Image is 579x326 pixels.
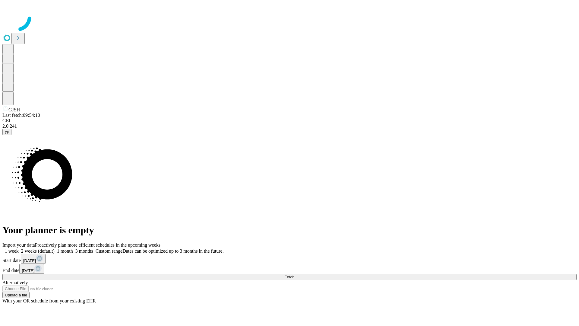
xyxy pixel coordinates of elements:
[2,225,577,236] h1: Your planner is empty
[284,275,294,279] span: Fetch
[2,118,577,123] div: GEI
[2,123,577,129] div: 2.0.241
[2,113,40,118] span: Last fetch: 09:54:10
[75,248,93,254] span: 3 months
[2,129,11,135] button: @
[8,107,20,112] span: GJSH
[35,242,162,248] span: Proactively plan more efficient schedules in the upcoming weeks.
[96,248,122,254] span: Custom range
[2,254,577,264] div: Start date
[57,248,73,254] span: 1 month
[2,292,30,298] button: Upload a file
[2,264,577,274] div: End date
[2,242,35,248] span: Import your data
[22,268,34,273] span: [DATE]
[2,280,28,285] span: Alternatively
[5,130,9,134] span: @
[2,298,96,303] span: With your OR schedule from your existing EHR
[21,248,55,254] span: 2 weeks (default)
[19,264,44,274] button: [DATE]
[122,248,223,254] span: Dates can be optimized up to 3 months in the future.
[2,274,577,280] button: Fetch
[21,254,46,264] button: [DATE]
[23,258,36,263] span: [DATE]
[5,248,19,254] span: 1 week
